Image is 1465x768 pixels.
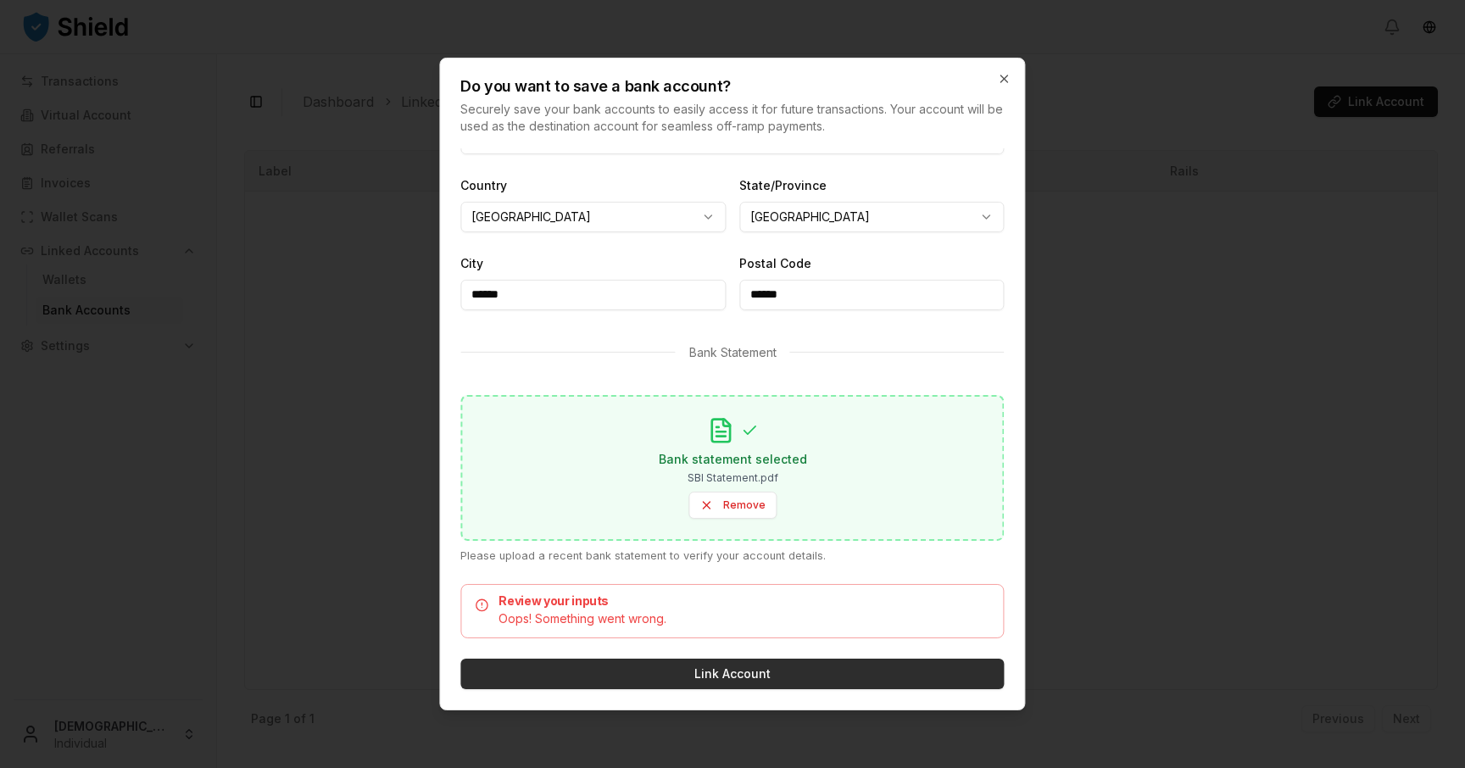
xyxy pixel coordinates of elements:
[460,178,507,192] label: Country
[460,548,1004,564] p: Please upload a recent bank statement to verify your account details.
[739,256,811,270] label: Postal Code
[460,101,1004,135] p: Securely save your bank accounts to easily access it for future transactions. Your account will b...
[460,79,1004,94] h2: Do you want to save a bank account?
[460,256,483,270] label: City
[739,178,827,192] label: State/Province
[688,471,778,485] p: SBI Statement.pdf
[659,451,807,468] p: Bank statement selected
[460,659,1004,689] button: Link Account
[689,344,777,361] p: Bank Statement
[475,595,989,607] h5: Review your inputs
[688,492,777,519] button: Remove
[475,610,989,627] div: Oops! Something went wrong.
